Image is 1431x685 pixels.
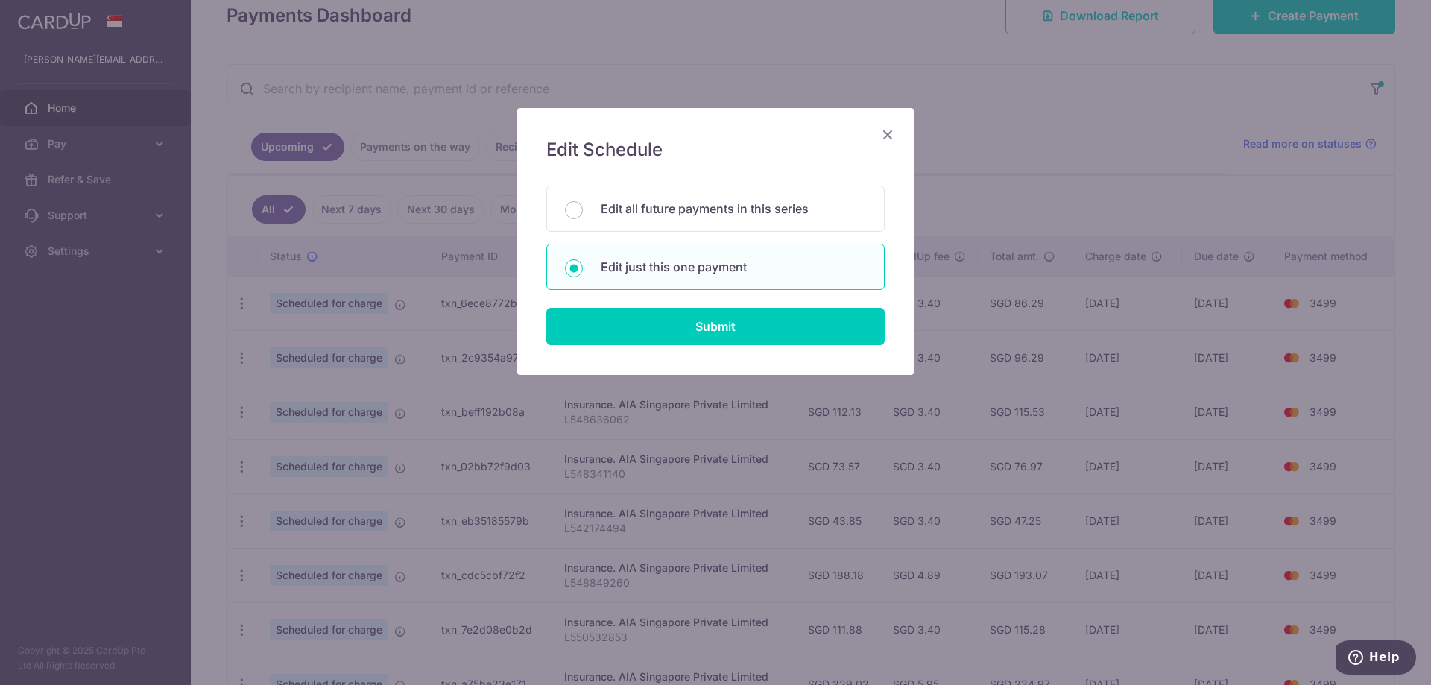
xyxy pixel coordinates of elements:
[546,308,885,345] input: Submit
[601,200,866,218] p: Edit all future payments in this series
[1336,640,1416,678] iframe: Opens a widget where you can find more information
[546,138,885,162] h5: Edit Schedule
[879,126,897,144] button: Close
[601,258,866,276] p: Edit just this one payment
